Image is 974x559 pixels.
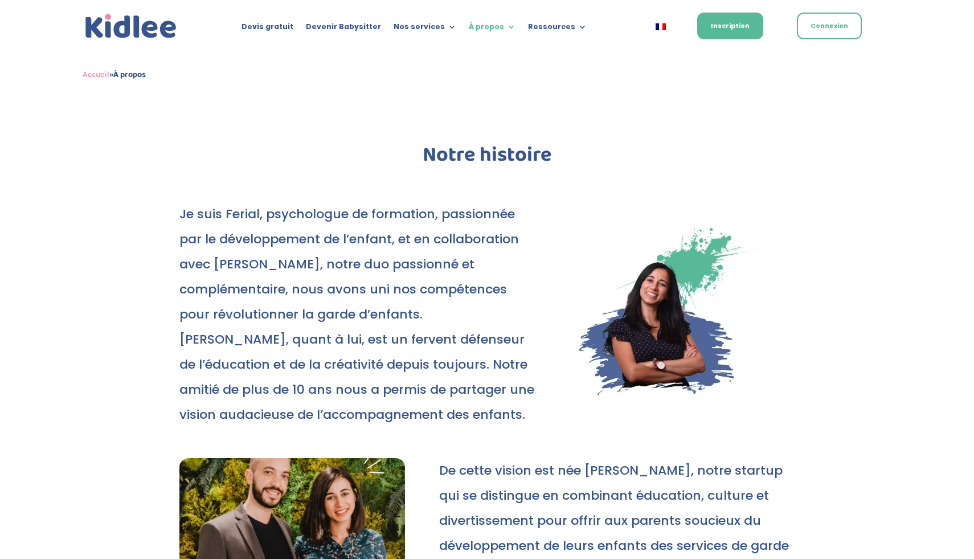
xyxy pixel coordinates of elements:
[569,390,795,403] picture: Ferial2
[179,145,795,171] h1: Notre histoire
[179,202,535,427] p: Je suis Ferial, psychologue de formation, passionnée par le développement de l’enfant, et en coll...
[569,202,795,400] img: kidlee : Ferial & Nassim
